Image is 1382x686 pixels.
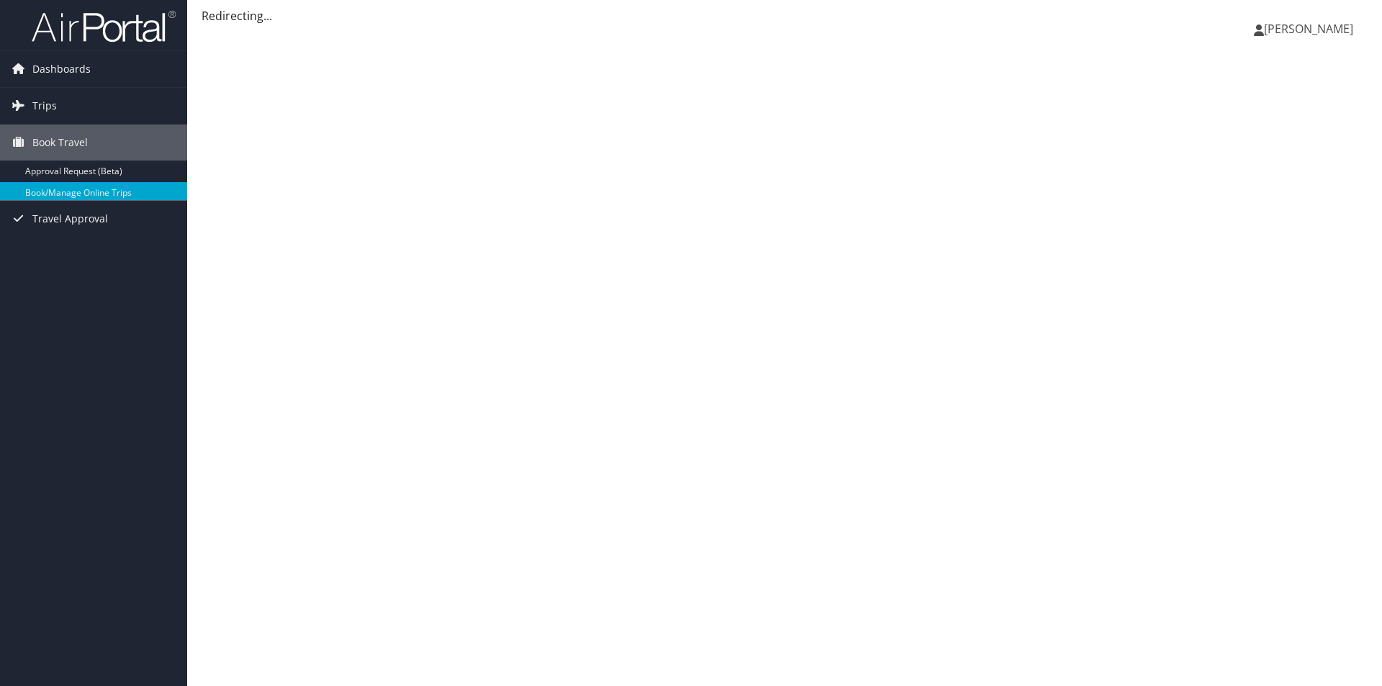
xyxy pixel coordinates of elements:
div: Redirecting... [202,7,1368,24]
span: Book Travel [32,125,88,161]
img: airportal-logo.png [32,9,176,43]
span: [PERSON_NAME] [1264,21,1353,37]
span: Trips [32,88,57,124]
span: Dashboards [32,51,91,87]
span: Travel Approval [32,201,108,237]
a: [PERSON_NAME] [1254,7,1368,50]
